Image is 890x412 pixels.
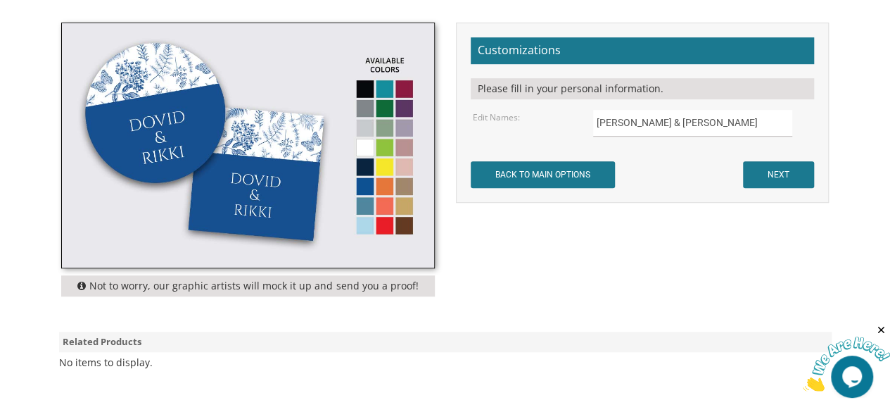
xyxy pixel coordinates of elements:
input: NEXT [743,161,814,188]
div: Please fill in your personal information. [471,78,814,99]
label: Edit Names: [473,111,520,123]
div: Related Products [59,332,832,352]
img: label-style16.jpg [62,23,433,268]
input: BACK TO MAIN OPTIONS [471,161,615,188]
h2: Customizations [471,37,814,64]
div: No items to display. [59,356,153,370]
div: Not to worry, our graphic artists will mock it up and send you a proof! [61,275,434,296]
iframe: chat widget [803,324,890,391]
